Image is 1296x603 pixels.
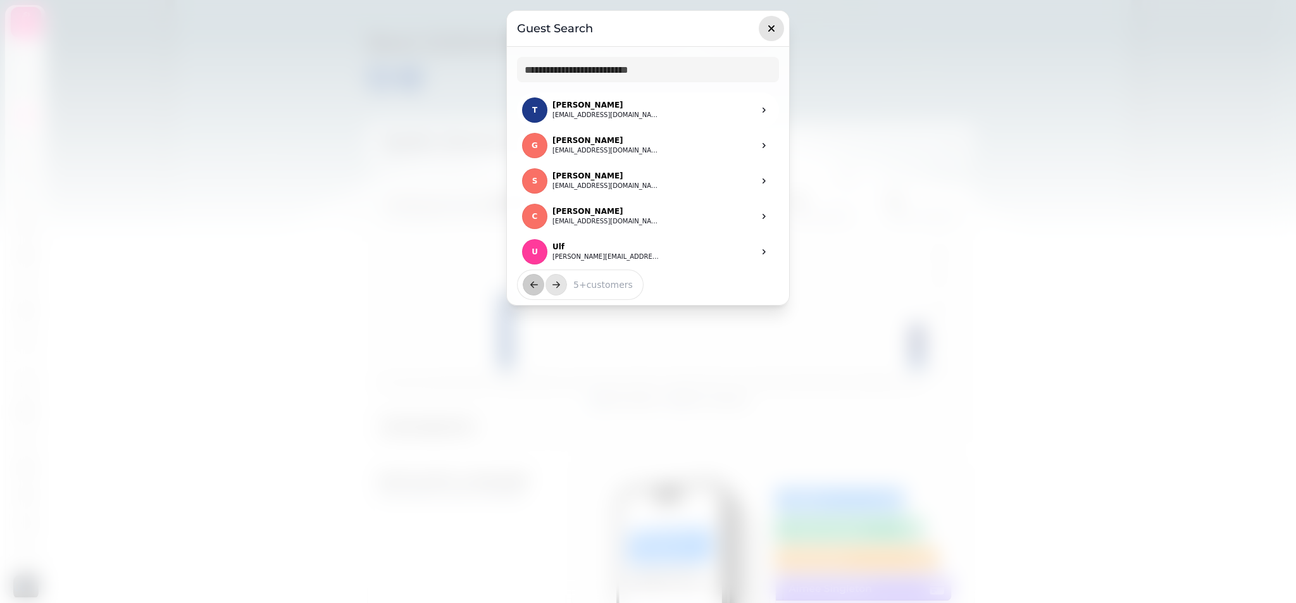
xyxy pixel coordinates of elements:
[552,216,660,227] button: [EMAIL_ADDRESS][DOMAIN_NAME]
[552,242,660,252] p: Ulf
[517,92,779,128] a: T .T[PERSON_NAME][EMAIL_ADDRESS][DOMAIN_NAME]
[523,274,544,295] button: back
[552,206,660,216] p: [PERSON_NAME]
[545,274,567,295] button: next
[563,278,633,291] p: 5 + customers
[552,146,660,156] button: [EMAIL_ADDRESS][DOMAIN_NAME]
[517,234,779,270] a: U .UUlf[PERSON_NAME][EMAIL_ADDRESS][DOMAIN_NAME]
[532,247,538,256] span: U
[552,110,660,120] button: [EMAIL_ADDRESS][DOMAIN_NAME]
[552,100,660,110] p: [PERSON_NAME]
[517,163,779,199] a: S .S[PERSON_NAME][EMAIL_ADDRESS][DOMAIN_NAME]
[517,199,779,234] a: C .C[PERSON_NAME][EMAIL_ADDRESS][DOMAIN_NAME]
[552,252,660,262] button: [PERSON_NAME][EMAIL_ADDRESS][DOMAIN_NAME]
[552,181,660,191] button: [EMAIL_ADDRESS][DOMAIN_NAME]
[532,177,538,185] span: S
[552,135,660,146] p: [PERSON_NAME]
[552,171,660,181] p: [PERSON_NAME]
[517,21,779,36] h3: Guest Search
[532,106,537,115] span: T
[517,128,779,163] a: G .G[PERSON_NAME][EMAIL_ADDRESS][DOMAIN_NAME]
[532,212,538,221] span: C
[532,141,538,150] span: G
